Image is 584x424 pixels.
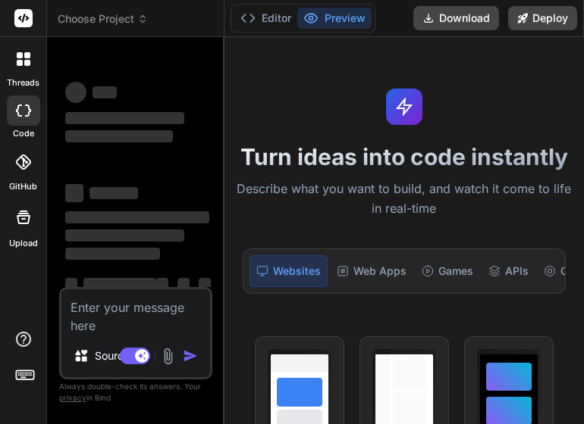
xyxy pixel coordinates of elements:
span: Choose Project [58,11,148,26]
div: Games [416,255,479,287]
button: Deploy [508,6,577,30]
img: attachment [159,348,177,365]
span: ‌ [177,278,190,290]
span: ‌ [65,184,83,202]
span: ‌ [65,130,173,142]
div: Websites [250,255,328,287]
span: ‌ [65,229,184,242]
span: ‌ [65,82,86,103]
label: Upload [9,237,38,250]
label: code [13,127,34,140]
span: privacy [59,393,86,402]
span: ‌ [65,211,209,223]
button: Editor [234,8,297,29]
div: Web Apps [331,255,413,287]
label: threads [7,76,39,89]
span: ‌ [89,187,138,199]
span: ‌ [93,86,117,98]
p: Describe what you want to build, and watch it come to life in real-time [234,179,575,218]
img: icon [183,348,198,363]
span: ‌ [65,248,160,260]
p: Always double-check its answers. Your in Bind [59,379,212,405]
span: ‌ [199,278,211,290]
span: ‌ [83,278,156,290]
div: APIs [482,255,535,287]
p: Source [95,348,130,363]
span: ‌ [65,278,77,290]
h1: Turn ideas into code instantly [234,143,575,170]
span: ‌ [65,112,184,124]
button: Preview [297,8,372,29]
span: ‌ [156,278,168,290]
button: Download [413,6,499,30]
label: GitHub [9,180,37,193]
